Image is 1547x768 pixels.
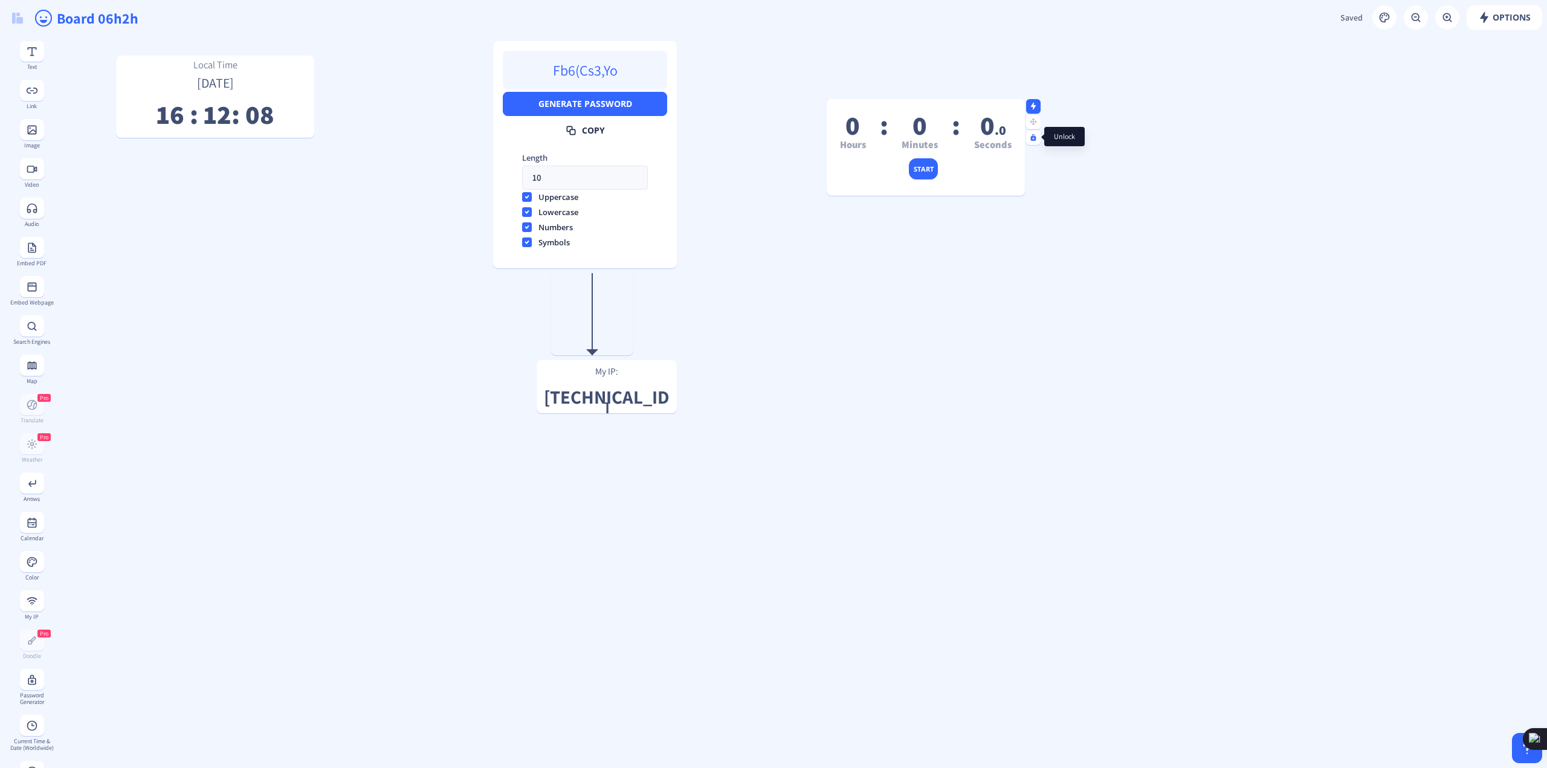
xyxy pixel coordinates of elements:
span: lowercase [532,205,578,219]
div: Embed PDF [10,260,54,266]
span: numbers [532,220,573,234]
div: Current Time & Date (Worldwide) [10,738,54,751]
span: Unlock [1054,132,1075,141]
div: Map [10,378,54,384]
p: My IP: [537,365,677,377]
span: 0 [845,108,860,143]
div: Password Generator [10,692,54,705]
div: Color [10,574,54,581]
button: Copy [503,118,667,143]
span: Local Time [193,58,237,71]
div: Link [10,103,54,109]
div: Text [10,63,54,70]
label: length [522,152,648,163]
span: symbols [532,235,570,250]
button: start [909,158,938,179]
span: : 08 [231,97,274,132]
span: Options [1478,13,1531,22]
img: logo.svg [12,13,23,24]
div: Embed Webpage [10,299,54,306]
p: Fb6(Cs3,Yo [503,51,667,89]
p: [TECHNICAL_ID] [542,389,671,399]
div: My IP [10,613,54,620]
div: Image [10,142,54,149]
span: 0 [980,108,1006,143]
span: Saved [1340,12,1363,23]
span: 0 [912,108,927,143]
div: Arrows [10,495,54,502]
span: Pro [40,630,48,637]
span: Pro [40,394,48,402]
ion-icon: happy outline [34,8,53,28]
div: Video [10,181,54,188]
button: Options [1467,5,1542,30]
span: : [952,119,960,152]
div: Audio [10,221,54,227]
span: Pro [40,433,48,441]
span: uppercase [532,190,578,204]
p: 16 : 12 [116,108,314,128]
p: [DATE] [116,77,314,83]
span: : [880,119,888,152]
button: Generate Password [503,92,667,116]
div: Calendar [10,535,54,541]
div: Search Engines [10,338,54,345]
